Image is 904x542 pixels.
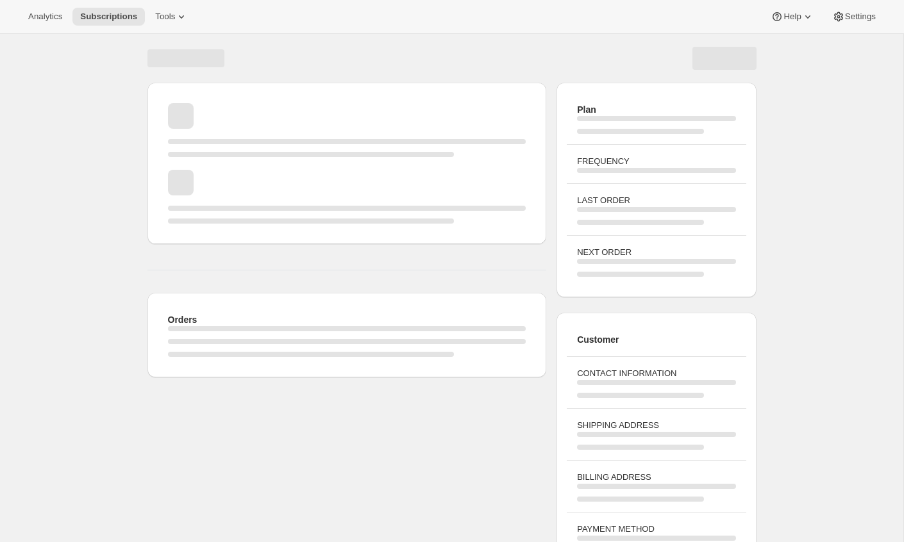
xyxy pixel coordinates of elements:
[763,8,821,26] button: Help
[168,313,526,326] h2: Orders
[577,103,735,116] h2: Plan
[21,8,70,26] button: Analytics
[155,12,175,22] span: Tools
[147,8,196,26] button: Tools
[845,12,876,22] span: Settings
[577,155,735,168] h3: FREQUENCY
[577,194,735,207] h3: LAST ORDER
[28,12,62,22] span: Analytics
[577,367,735,380] h3: CONTACT INFORMATION
[577,471,735,484] h3: BILLING ADDRESS
[783,12,801,22] span: Help
[72,8,145,26] button: Subscriptions
[577,333,735,346] h2: Customer
[577,419,735,432] h3: SHIPPING ADDRESS
[577,523,735,536] h3: PAYMENT METHOD
[824,8,883,26] button: Settings
[80,12,137,22] span: Subscriptions
[577,246,735,259] h3: NEXT ORDER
